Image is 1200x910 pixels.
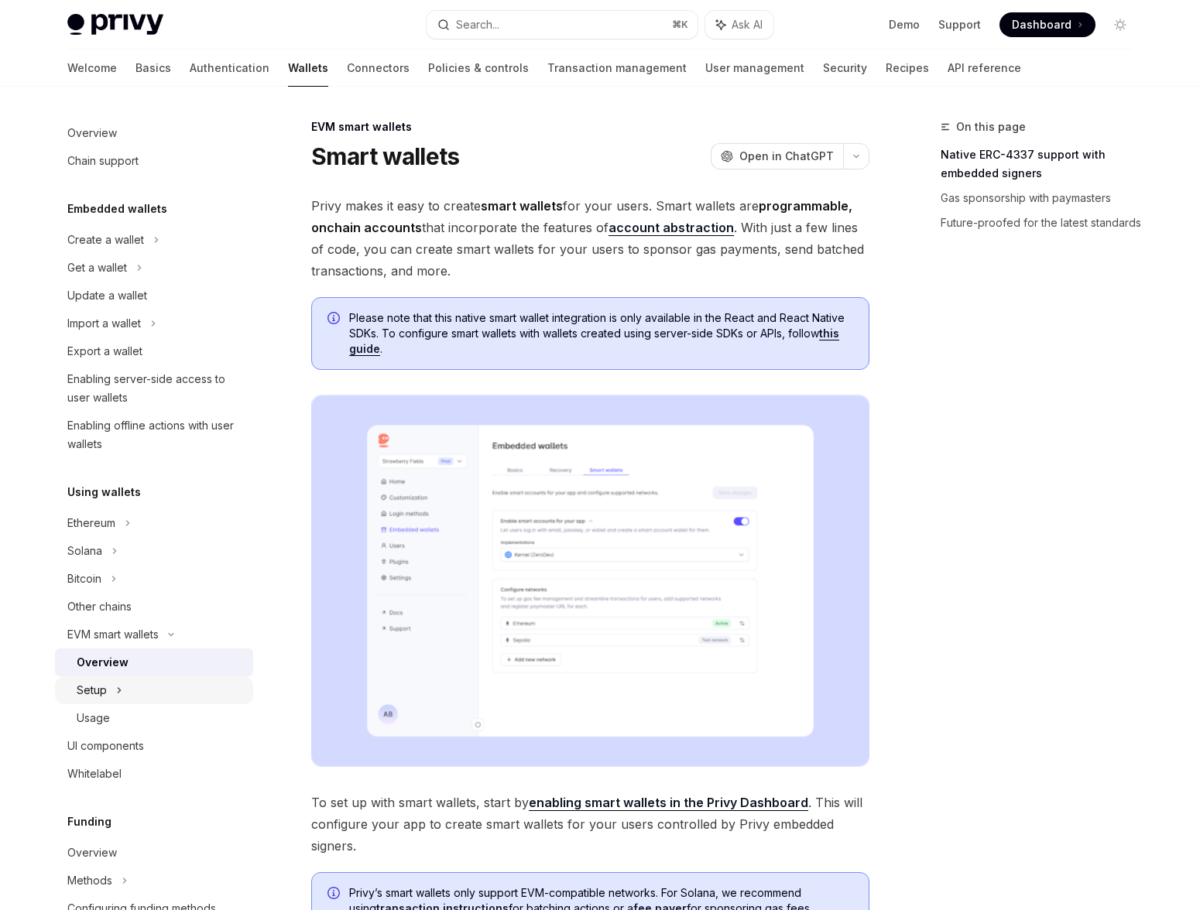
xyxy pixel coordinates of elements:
h1: Smart wallets [311,142,459,170]
div: Other chains [67,597,132,616]
strong: smart wallets [481,198,563,214]
button: Search...⌘K [427,11,698,39]
h5: Funding [67,812,111,831]
div: Enabling server-side access to user wallets [67,370,244,407]
a: Whitelabel [55,760,253,788]
a: Welcome [67,50,117,87]
a: Enabling server-side access to user wallets [55,365,253,412]
span: Ask AI [732,17,763,32]
button: Toggle dark mode [1108,12,1133,37]
img: Sample enable smart wallets [311,395,869,767]
a: Export a wallet [55,337,253,365]
a: Chain support [55,147,253,175]
a: Enabling offline actions with user wallets [55,412,253,458]
div: Enabling offline actions with user wallets [67,416,244,453]
div: Overview [67,843,117,862]
div: Update a wallet [67,286,147,305]
div: Overview [77,653,129,672]
span: On this page [956,118,1026,136]
a: UI components [55,732,253,760]
span: Open in ChatGPT [739,149,834,164]
a: Support [938,17,981,32]
a: Recipes [886,50,929,87]
div: Usage [77,709,110,727]
a: account abstraction [609,220,734,236]
svg: Info [327,887,343,902]
a: Policies & controls [428,50,529,87]
div: Ethereum [67,514,115,532]
div: Solana [67,542,102,560]
button: Ask AI [705,11,773,39]
a: Future-proofed for the latest standards [941,210,1145,235]
div: Export a wallet [67,342,142,361]
div: UI components [67,737,144,755]
button: Open in ChatGPT [711,143,843,169]
span: Please note that this native smart wallet integration is only available in the React and React Na... [349,310,853,357]
div: EVM smart wallets [67,625,159,644]
span: ⌘ K [672,19,688,31]
div: Get a wallet [67,258,127,277]
div: Chain support [67,152,139,170]
div: Import a wallet [67,314,141,333]
a: Overview [55,119,253,147]
a: Overview [55,839,253,867]
a: Native ERC-4337 support with embedded signers [941,142,1145,186]
div: Methods [67,871,112,890]
span: Privy makes it easy to create for your users. Smart wallets are that incorporate the features of ... [311,195,869,282]
a: Dashboard [999,12,1095,37]
div: Overview [67,124,117,142]
a: Demo [889,17,920,32]
a: Connectors [347,50,410,87]
div: Bitcoin [67,570,101,588]
div: Create a wallet [67,231,144,249]
a: Authentication [190,50,269,87]
img: light logo [67,14,163,36]
h5: Using wallets [67,483,141,501]
a: Gas sponsorship with paymasters [941,186,1145,210]
a: Overview [55,648,253,676]
div: Search... [456,15,499,34]
span: Dashboard [1012,17,1071,32]
span: To set up with smart wallets, start by . This will configure your app to create smart wallets for... [311,792,869,857]
h5: Embedded wallets [67,200,167,218]
a: Update a wallet [55,282,253,310]
a: Usage [55,704,253,732]
a: Wallets [288,50,328,87]
a: Basics [135,50,171,87]
div: Setup [77,681,107,700]
a: enabling smart wallets in the Privy Dashboard [529,795,808,811]
a: Transaction management [547,50,687,87]
div: Whitelabel [67,765,122,783]
a: API reference [948,50,1021,87]
div: EVM smart wallets [311,119,869,135]
svg: Info [327,312,343,327]
a: User management [705,50,804,87]
a: Security [823,50,867,87]
a: Other chains [55,593,253,621]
